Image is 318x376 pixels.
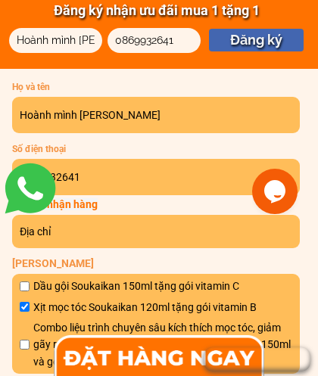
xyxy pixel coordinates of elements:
[12,255,300,272] p: [PERSON_NAME]
[16,97,296,133] input: Nhập họ và tên
[33,319,292,370] span: Combo liệu trình chuyên sâu kích thích mọc tóc, giảm gãy rụng mua xịt + dầu gội 500ml tặng 1 dầu ...
[33,278,292,294] span: Dầu gội Soukaikan 150ml tặng gói vitamin C
[33,299,292,315] span: Xịt mọc tóc Soukaikan 120ml tặng gói vitamin B
[13,28,98,53] input: Nhập họ và tên
[16,215,296,248] input: Địa chỉ
[16,159,296,195] input: Nhập số điện thoại
[12,80,179,95] p: Họ và tên
[252,166,303,214] iframe: chat widget
[209,29,304,51] p: Đăng ký
[12,142,179,157] p: Số điện thoại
